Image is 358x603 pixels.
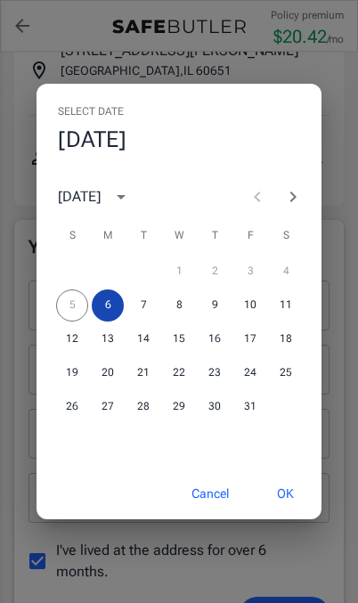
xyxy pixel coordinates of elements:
button: 26 [56,391,88,423]
button: 22 [163,357,195,389]
button: 29 [163,391,195,423]
span: Friday [234,218,266,254]
button: 7 [127,289,159,322]
button: 20 [92,357,124,389]
button: 14 [127,323,159,355]
button: 21 [127,357,159,389]
span: Wednesday [163,218,195,254]
button: 8 [163,289,195,322]
button: 10 [234,289,266,322]
button: 30 [199,391,231,423]
button: calendar view is open, switch to year view [106,182,136,212]
button: 15 [163,323,195,355]
button: 9 [199,289,231,322]
button: 28 [127,391,159,423]
button: 19 [56,357,88,389]
button: 13 [92,323,124,355]
button: 17 [234,323,266,355]
button: 27 [92,391,124,423]
h4: [DATE] [58,126,126,154]
button: Cancel [171,475,249,513]
span: Monday [92,218,124,254]
button: 31 [234,391,266,423]
span: Sunday [56,218,88,254]
button: 12 [56,323,88,355]
span: Tuesday [127,218,159,254]
button: OK [256,475,314,513]
button: 16 [199,323,231,355]
div: [DATE] [58,186,101,208]
button: 11 [270,289,302,322]
button: 6 [92,289,124,322]
button: 24 [234,357,266,389]
button: 18 [270,323,302,355]
button: 23 [199,357,231,389]
span: Thursday [199,218,231,254]
button: 25 [270,357,302,389]
span: Select date [58,98,124,126]
span: Saturday [270,218,302,254]
button: Next month [275,179,311,215]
